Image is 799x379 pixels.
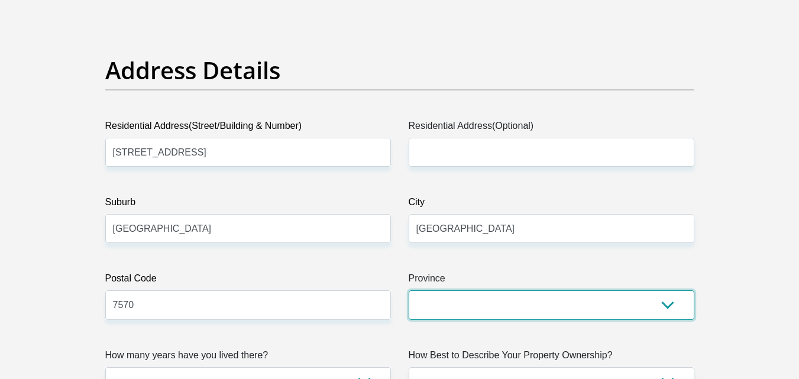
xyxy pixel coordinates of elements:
label: How Best to Describe Your Property Ownership? [409,348,694,367]
input: Suburb [105,214,391,243]
select: Please Select a Province [409,290,694,319]
input: City [409,214,694,243]
label: Residential Address(Optional) [409,119,694,138]
label: Postal Code [105,271,391,290]
input: Valid residential address [105,138,391,167]
h2: Address Details [105,56,694,85]
label: City [409,195,694,214]
label: How many years have you lived there? [105,348,391,367]
label: Suburb [105,195,391,214]
input: Postal Code [105,290,391,319]
label: Province [409,271,694,290]
input: Address line 2 (Optional) [409,138,694,167]
label: Residential Address(Street/Building & Number) [105,119,391,138]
